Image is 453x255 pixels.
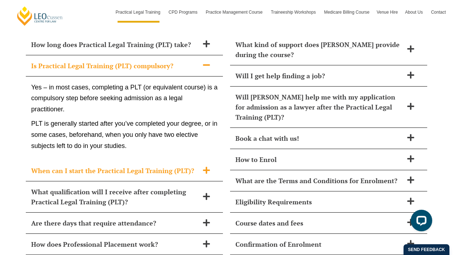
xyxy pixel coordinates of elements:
h2: How to Enrol [235,154,403,164]
p: Yes – in most cases, completing a PLT (or equivalent course) is a compulsory step before seeking ... [31,82,218,115]
h2: Will I get help finding a job? [235,71,403,81]
h2: What are the Terms and Conditions for Enrolment? [235,176,403,186]
iframe: LiveChat chat widget [405,207,435,237]
h2: Will [PERSON_NAME] help me with my application for admission as a lawyer after the Practical Lega... [235,92,403,122]
h2: Eligibility Requirements [235,197,403,207]
h2: What qualification will I receive after completing Practical Legal Training (PLT)? [31,187,199,207]
a: Traineeship Workshops [267,2,320,23]
h2: How long does Practical Legal Training (PLT) take? [31,40,199,50]
a: CPD Programs [165,2,202,23]
h2: Are there days that require attendance? [31,218,199,228]
a: [PERSON_NAME] Centre for Law [16,6,64,26]
a: Practical Legal Training [112,2,165,23]
h2: When can I start the Practical Legal Training (PLT)? [31,166,199,176]
h2: How does Professional Placement work? [31,239,199,249]
p: PLT is generally started after you’ve completed your degree, or in some cases, beforehand, when y... [31,118,218,151]
h2: Book a chat with us! [235,133,403,143]
a: About Us [401,2,427,23]
h2: Course dates and fees [235,218,403,228]
h2: Is Practical Legal Training (PLT) compulsory? [31,61,199,71]
a: Practice Management Course [202,2,267,23]
h2: Confirmation of Enrolment [235,239,403,249]
h2: What kind of support does [PERSON_NAME] provide during the course? [235,40,403,60]
a: Venue Hire [373,2,401,23]
a: Medicare Billing Course [320,2,373,23]
a: Contact [428,2,449,23]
